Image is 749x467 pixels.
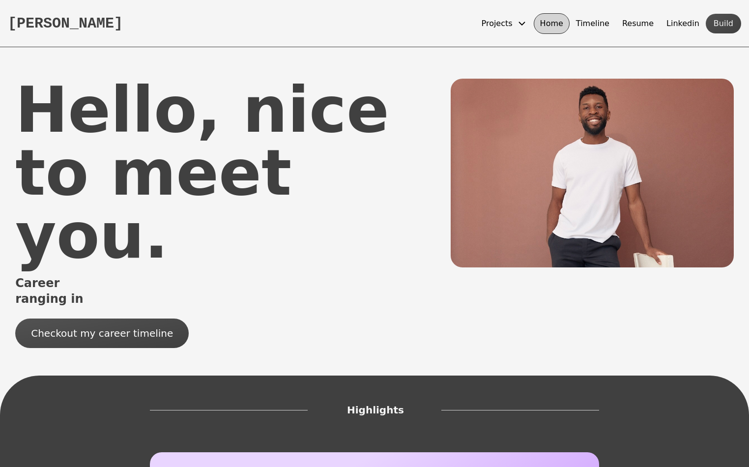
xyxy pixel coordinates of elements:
button: Checkout my career timeline [15,319,189,348]
button: Projects [475,13,534,34]
button: Home [534,13,570,34]
button: [PERSON_NAME] [8,15,123,32]
img: darrel_home.35f3a64193ee4a412503.jpeg [451,79,734,267]
button: Build [706,14,741,33]
span: Highlights [347,403,402,417]
span: Career ranging in [15,275,110,307]
button: Timeline [570,13,616,34]
span: Projects [482,18,513,29]
div: Hello, nice to meet you. [15,79,451,267]
button: Linkedin [660,13,706,34]
button: Resume [616,13,660,34]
